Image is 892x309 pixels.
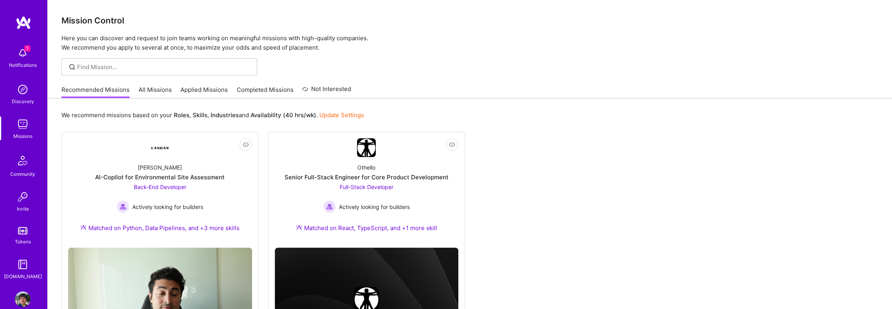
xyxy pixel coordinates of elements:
[13,291,32,307] a: User Avatar
[243,141,249,148] i: icon EyeClosed
[139,86,172,98] a: All Missions
[15,238,31,246] div: Tokens
[339,203,410,211] span: Actively looking for builders
[250,111,316,119] b: Availability (40 hrs/wk)
[12,97,34,105] div: Discovery
[61,86,130,98] a: Recommended Missions
[151,138,169,157] img: Company Logo
[296,224,302,230] img: Ateam Purple Icon
[132,203,203,211] span: Actively looking for builders
[18,227,27,234] img: tokens
[77,63,251,71] input: Find Mission...
[15,189,31,205] img: Invite
[302,84,351,98] a: Not Interested
[357,163,375,171] div: Othello
[117,200,129,213] img: Actively looking for builders
[180,86,228,98] a: Applied Missions
[193,111,207,119] b: Skills
[15,291,31,307] img: User Avatar
[17,205,29,213] div: Invite
[296,224,437,232] div: Matched on React, TypeScript, and +1 more skill
[134,184,186,190] span: Back-End Developer
[61,111,364,119] p: We recommend missions based on your , , and .
[95,173,225,181] div: AI-Copilot for Environmental Site Assessment
[68,138,252,241] a: Company Logo[PERSON_NAME]AI-Copilot for Environmental Site AssessmentBack-End Developer Actively ...
[15,45,31,61] img: bell
[61,34,878,52] p: Here you can discover and request to join teams working on meaningful missions with high-quality ...
[61,16,878,25] h3: Mission Control
[24,45,31,52] span: 1
[15,257,31,272] img: guide book
[138,163,182,171] div: [PERSON_NAME]
[80,224,86,230] img: Ateam Purple Icon
[275,138,459,241] a: Company LogoOthelloSenior Full-Stack Engineer for Core Product DevelopmentFull-Stack Developer Ac...
[237,86,294,98] a: Completed Missions
[211,111,239,119] b: Industries
[10,170,35,178] div: Community
[16,16,31,30] img: logo
[13,132,32,140] div: Missions
[80,224,240,232] div: Matched on Python, Data Pipelines, and +3 more skills
[357,138,376,157] img: Company Logo
[449,141,455,148] i: icon EyeClosed
[285,173,449,181] div: Senior Full-Stack Engineer for Core Product Development
[68,63,77,71] i: icon SearchGrey
[9,61,37,69] div: Notifications
[323,200,336,213] img: Actively looking for builders
[4,272,42,280] div: [DOMAIN_NAME]
[15,82,31,97] img: discovery
[174,111,189,119] b: Roles
[15,116,31,132] img: teamwork
[340,184,393,190] span: Full-Stack Developer
[13,151,32,170] img: Community
[319,111,364,119] a: Update Settings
